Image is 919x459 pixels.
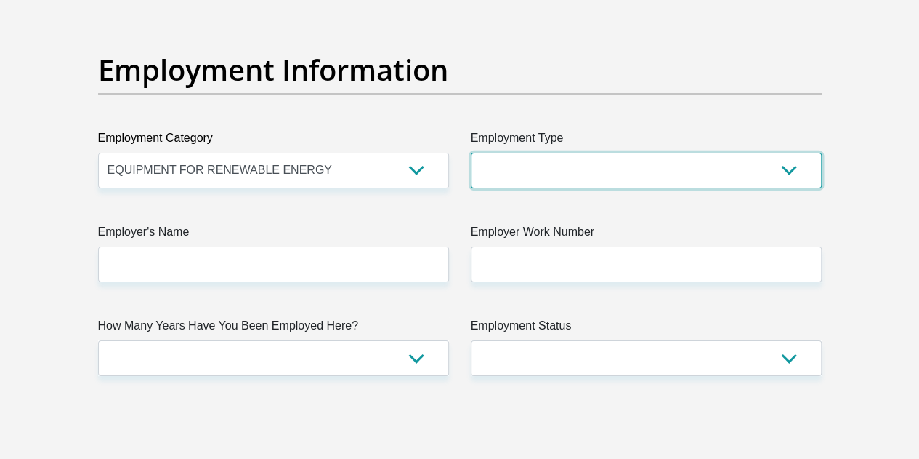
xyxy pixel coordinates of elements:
[471,317,822,340] label: Employment Status
[98,52,822,87] h2: Employment Information
[98,317,449,340] label: How Many Years Have You Been Employed Here?
[471,223,822,247] label: Employer Work Number
[471,129,822,153] label: Employment Type
[98,129,449,153] label: Employment Category
[471,247,822,282] input: Employer Work Number
[98,247,449,282] input: Employer's Name
[98,223,449,247] label: Employer's Name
